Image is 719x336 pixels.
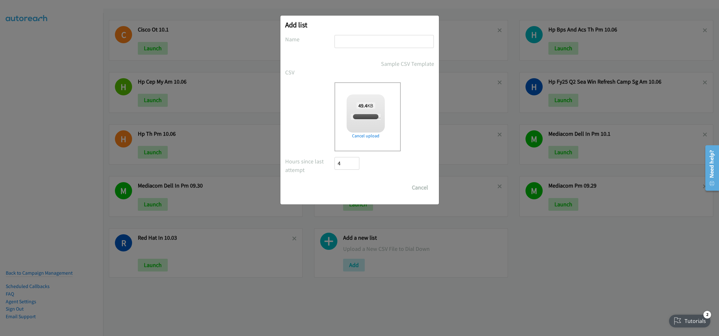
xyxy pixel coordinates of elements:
iframe: Checklist [665,308,714,331]
span: KB [356,102,375,109]
span: Maui Lacarania + Cisco Q1FY26 APJC IND AM 10.07.csv [351,114,445,120]
button: Cancel [406,181,434,194]
label: CSV [285,68,335,77]
a: Sample CSV Template [381,59,434,68]
label: Name [285,35,335,44]
strong: 49.4 [358,102,367,109]
h2: Add list [285,20,434,29]
a: Cancel upload [347,133,385,139]
iframe: Resource Center [701,143,719,193]
label: Hours since last attempt [285,157,335,174]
